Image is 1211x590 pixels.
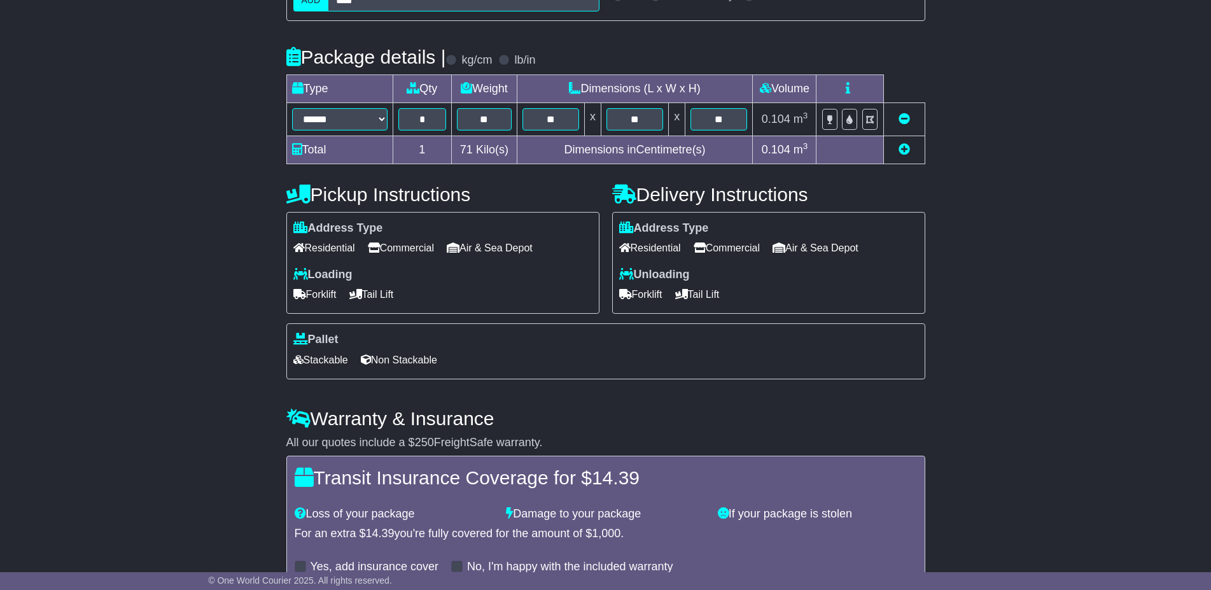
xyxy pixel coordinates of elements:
[467,560,673,574] label: No, I'm happy with the included warranty
[592,467,640,488] span: 14.39
[794,143,808,156] span: m
[619,284,662,304] span: Forklift
[293,333,339,347] label: Pallet
[803,111,808,120] sup: 3
[286,46,446,67] h4: Package details |
[293,268,353,282] label: Loading
[762,143,790,156] span: 0.104
[619,238,681,258] span: Residential
[452,136,517,164] td: Kilo(s)
[293,284,337,304] span: Forklift
[295,527,917,541] div: For an extra $ you're fully covered for the amount of $ .
[460,143,473,156] span: 71
[393,74,452,102] td: Qty
[517,136,753,164] td: Dimensions in Centimetre(s)
[669,102,685,136] td: x
[517,74,753,102] td: Dimensions (L x W x H)
[592,527,620,540] span: 1,000
[293,221,383,235] label: Address Type
[293,350,348,370] span: Stackable
[584,102,601,136] td: x
[899,113,910,125] a: Remove this item
[773,238,858,258] span: Air & Sea Depot
[452,74,517,102] td: Weight
[361,350,437,370] span: Non Stackable
[349,284,394,304] span: Tail Lift
[500,507,711,521] div: Damage to your package
[619,268,690,282] label: Unloading
[286,74,393,102] td: Type
[675,284,720,304] span: Tail Lift
[368,238,434,258] span: Commercial
[694,238,760,258] span: Commercial
[311,560,438,574] label: Yes, add insurance cover
[753,74,816,102] td: Volume
[393,136,452,164] td: 1
[286,436,925,450] div: All our quotes include a $ FreightSafe warranty.
[288,507,500,521] div: Loss of your package
[295,467,917,488] h4: Transit Insurance Coverage for $
[286,136,393,164] td: Total
[447,238,533,258] span: Air & Sea Depot
[286,408,925,429] h4: Warranty & Insurance
[619,221,709,235] label: Address Type
[612,184,925,205] h4: Delivery Instructions
[286,184,599,205] h4: Pickup Instructions
[415,436,434,449] span: 250
[366,527,395,540] span: 14.39
[794,113,808,125] span: m
[711,507,923,521] div: If your package is stolen
[899,143,910,156] a: Add new item
[293,238,355,258] span: Residential
[762,113,790,125] span: 0.104
[514,53,535,67] label: lb/in
[208,575,392,586] span: © One World Courier 2025. All rights reserved.
[461,53,492,67] label: kg/cm
[803,141,808,151] sup: 3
